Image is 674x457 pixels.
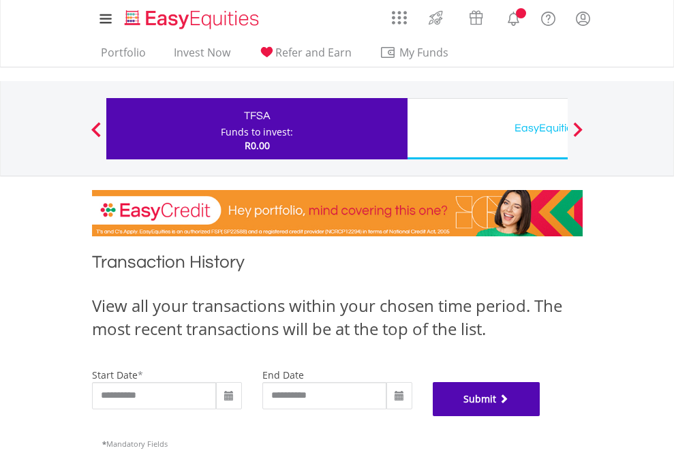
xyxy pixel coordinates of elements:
[465,7,487,29] img: vouchers-v2.svg
[92,250,583,281] h1: Transaction History
[392,10,407,25] img: grid-menu-icon.svg
[531,3,566,31] a: FAQ's and Support
[262,368,304,381] label: end date
[245,139,270,152] span: R0.00
[82,129,110,142] button: Previous
[221,125,293,139] div: Funds to invest:
[168,46,236,67] a: Invest Now
[114,106,399,125] div: TFSA
[566,3,600,33] a: My Profile
[496,3,531,31] a: Notifications
[253,46,357,67] a: Refer and Earn
[95,46,151,67] a: Portfolio
[92,294,583,341] div: View all your transactions within your chosen time period. The most recent transactions will be a...
[92,190,583,236] img: EasyCredit Promotion Banner
[102,439,168,449] span: Mandatory Fields
[433,382,540,416] button: Submit
[275,45,352,60] span: Refer and Earn
[92,368,138,381] label: start date
[383,3,416,25] a: AppsGrid
[425,7,447,29] img: thrive-v2.svg
[380,44,469,61] span: My Funds
[122,8,264,31] img: EasyEquities_Logo.png
[456,3,496,29] a: Vouchers
[119,3,264,31] a: Home page
[564,129,592,142] button: Next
